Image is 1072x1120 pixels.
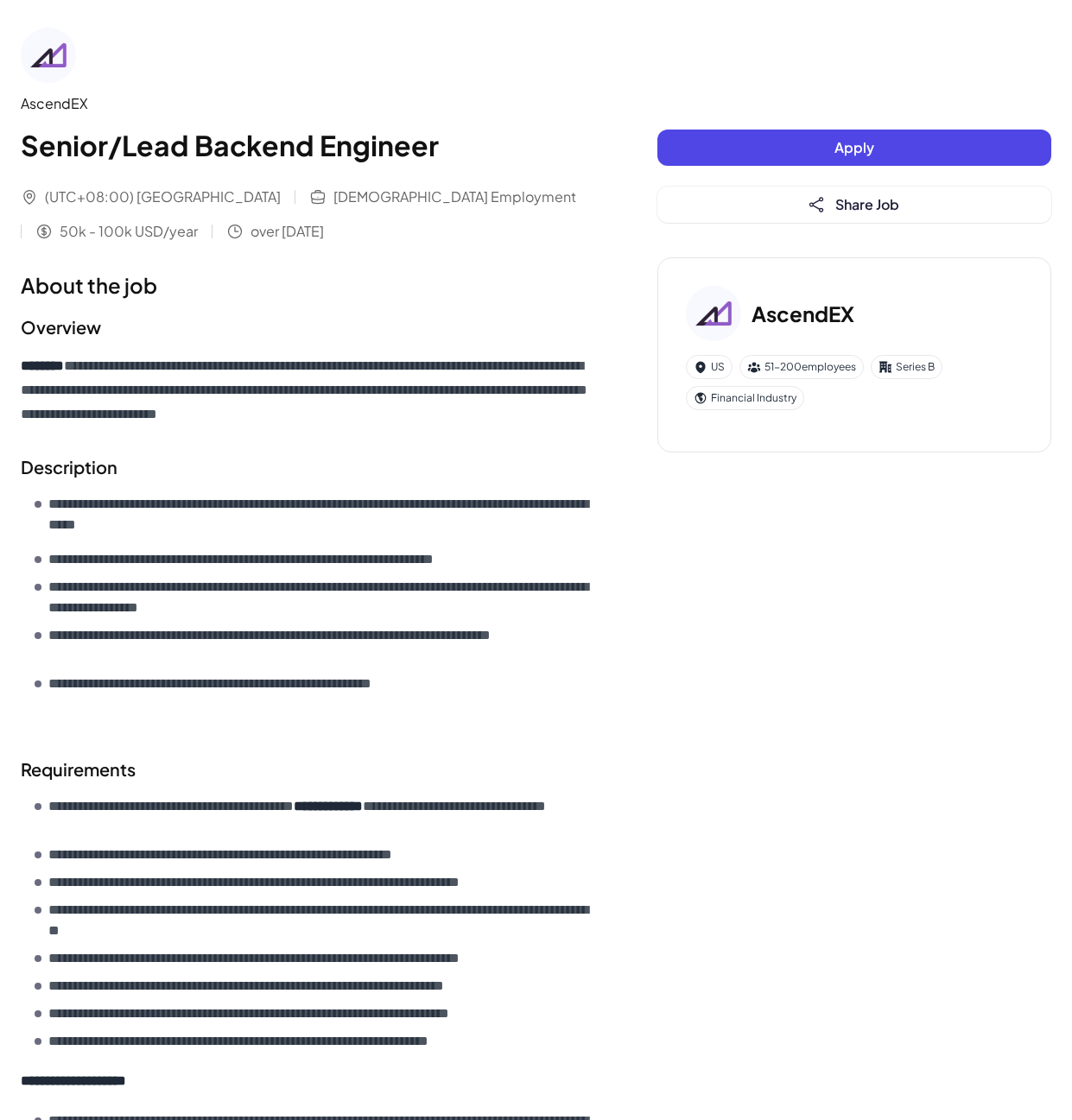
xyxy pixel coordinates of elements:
[686,386,804,410] div: Financial Industry
[739,355,864,379] div: 51-200 employees
[21,454,588,480] h2: Description
[21,756,588,782] h2: Requirements
[686,286,741,341] img: As
[835,195,899,213] span: Share Job
[657,187,1051,223] button: Share Job
[21,124,588,166] h1: Senior/Lead Backend Engineer
[21,28,76,83] img: As
[686,355,733,379] div: US
[752,298,854,329] h3: AscendEX
[21,314,588,340] h2: Overview
[333,187,576,207] span: [DEMOGRAPHIC_DATA] Employment
[657,130,1051,166] button: Apply
[251,221,324,242] span: over [DATE]
[60,221,198,242] span: 50k - 100k USD/year
[834,138,874,156] span: Apply
[21,93,588,114] div: AscendEX
[21,269,588,301] h1: About the job
[45,187,281,207] span: (UTC+08:00) [GEOGRAPHIC_DATA]
[871,355,942,379] div: Series B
